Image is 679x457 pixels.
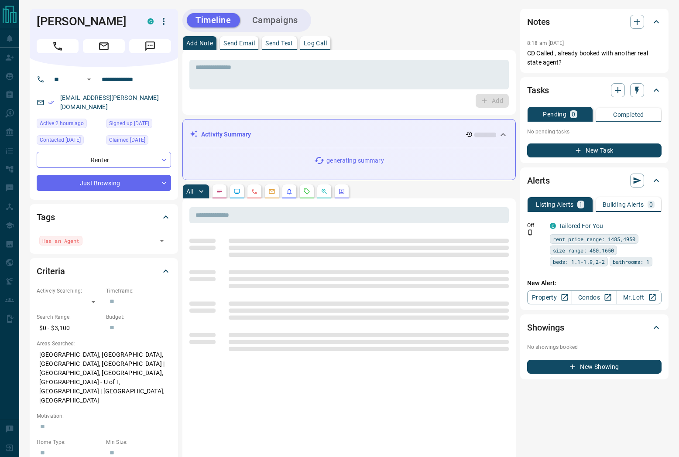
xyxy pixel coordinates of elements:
div: Renter [37,152,171,168]
h1: [PERSON_NAME] [37,14,134,28]
h2: Tasks [527,83,549,97]
p: Building Alerts [603,201,644,208]
svg: Requests [303,188,310,195]
p: Add Note [186,40,213,46]
p: No showings booked [527,343,662,351]
span: Signed up [DATE] [109,119,149,128]
p: $0 - $3,100 [37,321,102,335]
button: New Showing [527,360,662,374]
a: [EMAIL_ADDRESS][PERSON_NAME][DOMAIN_NAME] [60,94,159,110]
svg: Listing Alerts [286,188,293,195]
h2: Alerts [527,174,550,188]
span: size range: 450,1650 [553,246,614,255]
p: Log Call [304,40,327,46]
div: Notes [527,11,662,32]
p: Off [527,222,545,229]
p: 0 [572,111,575,117]
p: Listing Alerts [536,201,574,208]
span: Email [83,39,125,53]
div: Tags [37,207,171,228]
p: Pending [543,111,566,117]
span: Claimed [DATE] [109,136,145,144]
div: condos.ca [147,18,154,24]
svg: Agent Actions [338,188,345,195]
div: Tasks [527,80,662,101]
p: Home Type: [37,438,102,446]
a: Condos [572,290,617,304]
a: Tailored For You [559,222,603,229]
h2: Notes [527,15,550,29]
span: Call [37,39,79,53]
svg: Lead Browsing Activity [233,188,240,195]
div: Just Browsing [37,175,171,191]
div: Showings [527,317,662,338]
p: New Alert: [527,279,662,288]
button: Open [156,235,168,247]
button: New Task [527,143,662,157]
p: Send Email [223,40,255,46]
p: Areas Searched: [37,340,171,348]
div: Alerts [527,170,662,191]
h2: Criteria [37,264,65,278]
a: Property [527,290,572,304]
p: Search Range: [37,313,102,321]
span: Contacted [DATE] [40,136,81,144]
div: Wed Oct 15 2025 [37,119,102,131]
div: condos.ca [550,223,556,229]
div: Tue Apr 08 2025 [37,135,102,147]
p: 8:18 am [DATE] [527,40,564,46]
h2: Showings [527,321,564,334]
div: Activity Summary [190,126,508,143]
p: No pending tasks [527,125,662,138]
div: Tue Jun 07 2022 [106,135,171,147]
span: rent price range: 1485,4950 [553,235,635,243]
button: Open [84,74,94,85]
p: Send Text [265,40,293,46]
div: Tue Jun 07 2022 [106,119,171,131]
svg: Emails [268,188,275,195]
span: beds: 1.1-1.9,2-2 [553,257,605,266]
svg: Push Notification Only [527,229,533,235]
a: Mr.Loft [617,290,662,304]
p: [GEOGRAPHIC_DATA], [GEOGRAPHIC_DATA], [GEOGRAPHIC_DATA], [GEOGRAPHIC_DATA] | [GEOGRAPHIC_DATA], [... [37,348,171,408]
svg: Opportunities [321,188,328,195]
p: generating summary [326,156,384,165]
p: All [186,188,193,194]
p: 1 [579,201,583,208]
p: Activity Summary [201,130,251,139]
svg: Email Verified [48,99,54,106]
p: Actively Searching: [37,287,102,295]
span: Message [129,39,171,53]
svg: Notes [216,188,223,195]
p: Completed [613,112,644,118]
p: Motivation: [37,412,171,420]
span: Active 2 hours ago [40,119,84,128]
p: 0 [649,201,653,208]
button: Campaigns [243,13,307,27]
span: Has an Agent [42,236,79,245]
p: Min Size: [106,438,171,446]
span: bathrooms: 1 [613,257,649,266]
h2: Tags [37,210,55,224]
button: Timeline [187,13,240,27]
p: Budget: [106,313,171,321]
div: Criteria [37,261,171,282]
p: CD Called , already booked with another real state agent? [527,49,662,67]
svg: Calls [251,188,258,195]
p: Timeframe: [106,287,171,295]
